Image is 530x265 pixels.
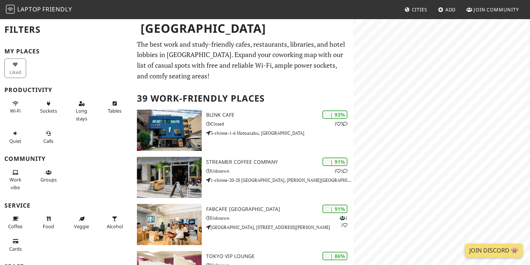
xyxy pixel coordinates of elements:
[17,5,41,13] span: Laptop
[71,98,92,124] button: Long stays
[206,206,353,212] h3: FabCafe [GEOGRAPHIC_DATA]
[6,5,15,14] img: LaptopFriendly
[206,177,353,184] p: 1-chōme-20-28 [GEOGRAPHIC_DATA], [PERSON_NAME][GEOGRAPHIC_DATA]
[137,110,202,151] img: BLINK Cafe
[76,107,87,121] span: Long stays
[4,98,26,117] button: Wi-Fi
[322,158,347,166] div: | 91%
[40,176,57,183] span: Group tables
[9,138,21,144] span: Quiet
[38,98,59,117] button: Sockets
[43,138,53,144] span: Video/audio calls
[4,202,128,209] h3: Service
[135,18,352,39] h1: [GEOGRAPHIC_DATA]
[137,157,202,198] img: Streamer Coffee Company
[206,215,353,222] p: Unknown
[206,130,353,137] p: 3-chōme-1-6 Motoazabu, [GEOGRAPHIC_DATA]
[38,127,59,147] button: Calls
[104,213,126,232] button: Alcohol
[104,98,126,117] button: Tables
[4,213,26,232] button: Coffee
[4,18,128,41] h2: Filters
[402,3,430,16] a: Cities
[38,166,59,186] button: Groups
[435,3,459,16] a: Add
[340,215,347,229] p: 1 1
[322,205,347,213] div: | 91%
[132,110,353,151] a: BLINK Cafe | 93% 13 BLINK Cafe Closed 3-chōme-1-6 Motoazabu, [GEOGRAPHIC_DATA]
[206,120,353,127] p: Closed
[322,252,347,260] div: | 86%
[71,213,92,232] button: Veggie
[412,6,427,13] span: Cities
[8,223,22,230] span: Coffee
[137,39,349,81] p: The best work and study-friendly cafes, restaurants, libraries, and hotel lobbies in [GEOGRAPHIC_...
[9,245,22,252] span: Credit cards
[206,253,353,259] h3: Tokyo VIP Lounge
[132,157,353,198] a: Streamer Coffee Company | 91% 11 Streamer Coffee Company Unknown 1-chōme-20-28 [GEOGRAPHIC_DATA],...
[206,159,353,165] h3: Streamer Coffee Company
[4,166,26,193] button: Work vibe
[334,167,347,174] p: 1 1
[4,127,26,147] button: Quiet
[4,48,128,55] h3: My Places
[137,204,202,245] img: FabCafe Tokyo
[108,107,121,114] span: Work-friendly tables
[74,223,89,230] span: Veggie
[206,112,353,118] h3: BLINK Cafe
[206,167,353,174] p: Unknown
[10,107,21,114] span: Stable Wi-Fi
[322,110,347,119] div: | 93%
[465,244,523,258] a: Join Discord 👾
[4,235,26,255] button: Cards
[6,3,72,16] a: LaptopFriendly LaptopFriendly
[10,176,21,190] span: People working
[43,223,54,230] span: Food
[4,86,128,93] h3: Productivity
[445,6,456,13] span: Add
[334,120,347,127] p: 1 3
[4,155,128,162] h3: Community
[40,107,57,114] span: Power sockets
[42,5,72,13] span: Friendly
[137,87,349,110] h2: 39 Work-Friendly Places
[38,213,59,232] button: Food
[463,3,522,16] a: Join Community
[206,224,353,231] p: [GEOGRAPHIC_DATA], [STREET_ADDRESS][PERSON_NAME]
[474,6,519,13] span: Join Community
[107,223,123,230] span: Alcohol
[132,204,353,245] a: FabCafe Tokyo | 91% 11 FabCafe [GEOGRAPHIC_DATA] Unknown [GEOGRAPHIC_DATA], [STREET_ADDRESS][PERS...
